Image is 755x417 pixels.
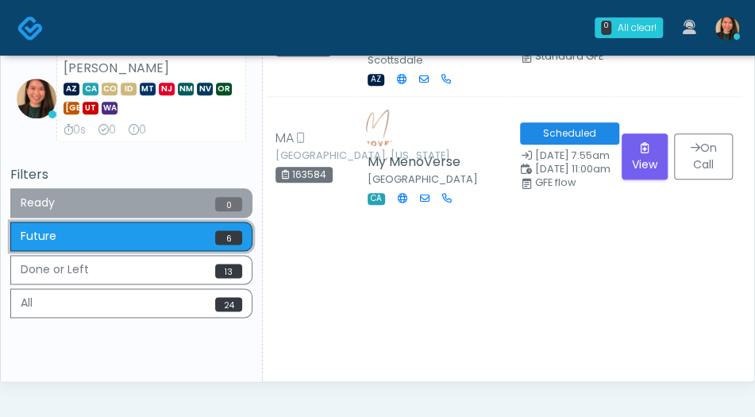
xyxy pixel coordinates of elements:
[129,122,146,138] div: Extended Exams
[618,21,657,35] div: All clear!
[102,102,117,114] span: WA
[520,122,619,145] span: Scheduled
[535,149,610,162] span: [DATE] 7:55am
[10,188,252,322] div: Basic example
[17,15,44,41] img: Docovia
[140,83,156,95] span: MT
[10,188,252,218] button: Ready0
[585,11,672,44] a: 0 All clear!
[215,197,242,211] span: 0
[83,102,98,114] span: UT
[83,83,98,95] span: CA
[13,6,60,54] button: Open LiveChat chat widget
[368,172,478,186] small: [GEOGRAPHIC_DATA]
[64,102,79,114] span: [GEOGRAPHIC_DATA]
[159,83,175,95] span: NJ
[622,133,668,180] button: View
[535,52,618,61] div: Standard GFE
[215,297,242,311] span: 24
[10,222,252,251] button: Future6
[197,83,213,95] span: NV
[368,193,385,205] span: CA
[535,178,618,187] div: GFE flow
[216,83,232,95] span: OR
[368,53,423,67] small: Scottsdale
[359,106,399,146] img: Peyman Banooni
[10,288,252,318] button: All24
[64,122,86,138] div: Average Review Time
[121,83,137,95] span: ID
[215,264,242,278] span: 13
[17,79,56,118] img: Aila Paredes
[102,83,117,95] span: CO
[715,17,739,41] img: Aila Paredes
[10,255,252,284] button: Done or Left13
[368,74,384,86] span: AZ
[10,168,252,182] h5: Filters
[275,129,294,148] span: MA
[368,155,478,169] h5: My MenoVerse
[64,59,169,77] strong: [PERSON_NAME]
[535,162,611,176] span: [DATE] 11:00am
[215,230,242,245] span: 6
[520,151,603,161] small: Date Created
[275,151,363,160] small: [GEOGRAPHIC_DATA], [US_STATE]
[674,133,733,180] button: On Call
[64,83,79,95] span: AZ
[275,167,333,183] div: 163584
[601,21,611,35] div: 0
[178,83,194,95] span: NM
[520,164,603,175] small: Scheduled Time
[98,122,116,138] div: Exams Completed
